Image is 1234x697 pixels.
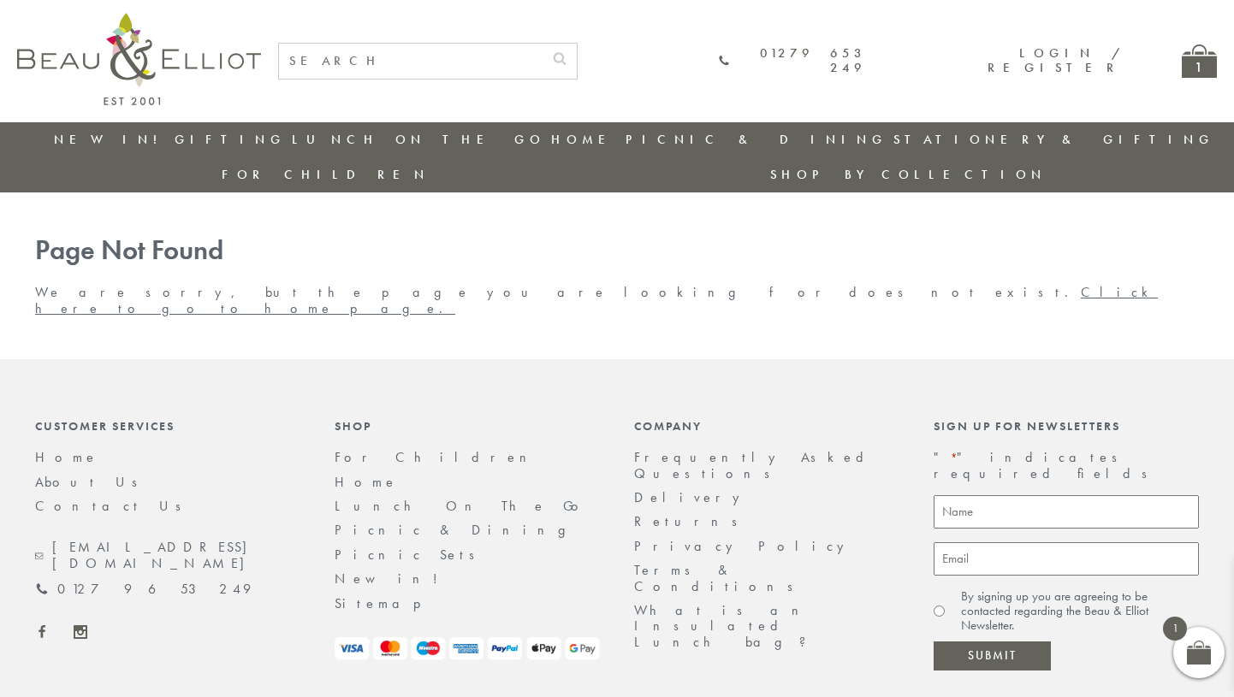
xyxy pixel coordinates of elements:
[175,131,286,148] a: Gifting
[54,131,169,148] a: New in!
[279,44,543,79] input: SEARCH
[335,419,600,433] div: Shop
[934,450,1199,481] p: " " indicates required fields
[335,546,486,564] a: Picnic Sets
[934,419,1199,433] div: Sign up for newsletters
[719,46,866,76] a: 01279 653 249
[1182,44,1217,78] a: 1
[222,166,430,183] a: For Children
[35,582,251,597] a: 01279 653 249
[335,637,600,660] img: payment-logos.png
[35,235,1199,267] h1: Page Not Found
[35,283,1158,316] a: Click here to go to home page.
[634,601,820,651] a: What is an Insulated Lunch bag?
[335,448,540,466] a: For Children
[35,448,98,466] a: Home
[634,419,899,433] div: Company
[626,131,887,148] a: Picnic & Dining
[35,473,149,491] a: About Us
[634,488,749,506] a: Delivery
[634,561,804,594] a: Terms & Conditions
[634,537,853,555] a: Privacy Policy
[292,131,545,148] a: Lunch On The Go
[551,131,620,148] a: Home
[335,521,583,539] a: Picnic & Dining
[35,497,193,515] a: Contact Us
[893,131,1214,148] a: Stationery & Gifting
[634,448,875,481] a: Frequently Asked Questions
[35,419,300,433] div: Customer Services
[634,512,749,530] a: Returns
[335,594,444,612] a: Sitemap
[934,641,1051,670] input: Submit
[35,540,300,571] a: [EMAIL_ADDRESS][DOMAIN_NAME]
[335,473,398,491] a: Home
[934,542,1199,576] input: Email
[988,44,1122,76] a: Login / Register
[1163,617,1187,641] span: 1
[335,497,589,515] a: Lunch On The Go
[961,589,1199,634] label: By signing up you are agreeing to be contacted regarding the Beau & Elliot Newsletter.
[17,13,261,105] img: logo
[335,570,450,588] a: New in!
[934,495,1199,529] input: Name
[770,166,1047,183] a: Shop by collection
[18,235,1216,316] div: We are sorry, but the page you are looking for does not exist.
